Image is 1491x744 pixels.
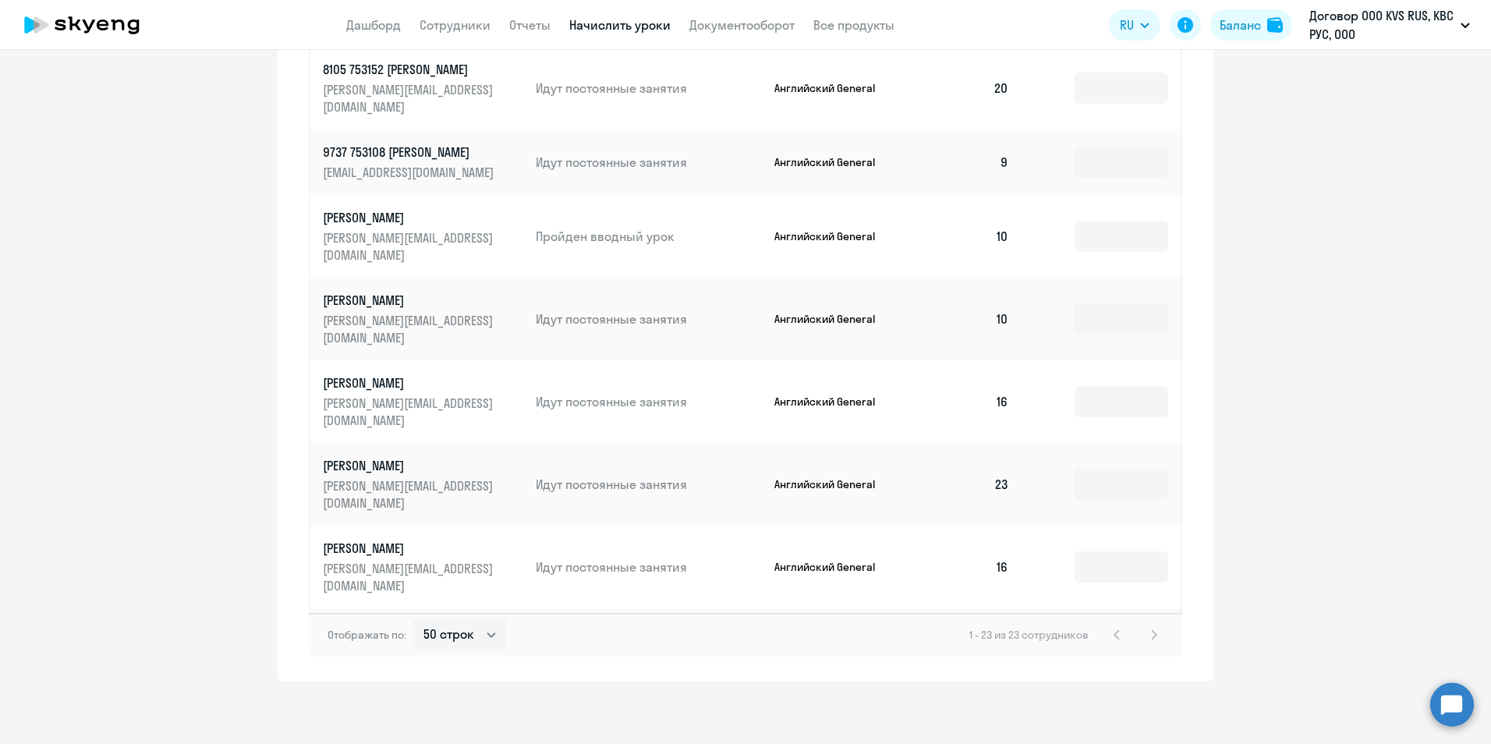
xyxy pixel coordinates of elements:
[912,526,1022,608] td: 16
[323,292,498,309] p: [PERSON_NAME]
[536,558,762,576] p: Идут постоянные занятия
[323,540,498,557] p: [PERSON_NAME]
[774,312,891,326] p: Английский General
[1309,6,1454,44] p: Договор ООО KVS RUS, КВС РУС, ООО
[328,628,406,642] span: Отображать по:
[774,395,891,409] p: Английский General
[689,17,795,33] a: Документооборот
[323,61,498,78] p: 8105 753152 [PERSON_NAME]
[536,310,762,328] p: Идут постоянные занятия
[323,143,498,161] p: 9737 753108 [PERSON_NAME]
[536,476,762,493] p: Идут постоянные занятия
[509,17,551,33] a: Отчеты
[420,17,491,33] a: Сотрудники
[912,47,1022,129] td: 20
[323,229,498,264] p: [PERSON_NAME][EMAIL_ADDRESS][DOMAIN_NAME]
[969,628,1089,642] span: 1 - 23 из 23 сотрудников
[323,374,523,429] a: [PERSON_NAME][PERSON_NAME][EMAIL_ADDRESS][DOMAIN_NAME]
[346,17,401,33] a: Дашборд
[774,229,891,243] p: Английский General
[774,477,891,491] p: Английский General
[912,278,1022,360] td: 10
[323,374,498,391] p: [PERSON_NAME]
[536,154,762,171] p: Идут постоянные занятия
[912,129,1022,195] td: 9
[536,228,762,245] p: Пройден вводный урок
[323,61,523,115] a: 8105 753152 [PERSON_NAME][PERSON_NAME][EMAIL_ADDRESS][DOMAIN_NAME]
[1220,16,1261,34] div: Баланс
[1302,6,1478,44] button: Договор ООО KVS RUS, КВС РУС, ООО
[323,560,498,594] p: [PERSON_NAME][EMAIL_ADDRESS][DOMAIN_NAME]
[813,17,894,33] a: Все продукты
[323,457,523,512] a: [PERSON_NAME][PERSON_NAME][EMAIL_ADDRESS][DOMAIN_NAME]
[323,164,498,181] p: [EMAIL_ADDRESS][DOMAIN_NAME]
[323,457,498,474] p: [PERSON_NAME]
[323,209,498,226] p: [PERSON_NAME]
[323,209,523,264] a: [PERSON_NAME][PERSON_NAME][EMAIL_ADDRESS][DOMAIN_NAME]
[569,17,671,33] a: Начислить уроки
[536,393,762,410] p: Идут постоянные занятия
[536,80,762,97] p: Идут постоянные занятия
[774,155,891,169] p: Английский General
[1210,9,1292,41] button: Балансbalance
[323,312,498,346] p: [PERSON_NAME][EMAIL_ADDRESS][DOMAIN_NAME]
[323,540,523,594] a: [PERSON_NAME][PERSON_NAME][EMAIL_ADDRESS][DOMAIN_NAME]
[1109,9,1160,41] button: RU
[1120,16,1134,34] span: RU
[912,360,1022,443] td: 16
[323,292,523,346] a: [PERSON_NAME][PERSON_NAME][EMAIL_ADDRESS][DOMAIN_NAME]
[1267,17,1283,33] img: balance
[323,477,498,512] p: [PERSON_NAME][EMAIL_ADDRESS][DOMAIN_NAME]
[323,395,498,429] p: [PERSON_NAME][EMAIL_ADDRESS][DOMAIN_NAME]
[774,560,891,574] p: Английский General
[912,195,1022,278] td: 10
[774,81,891,95] p: Английский General
[912,608,1022,691] td: 24
[912,443,1022,526] td: 23
[323,81,498,115] p: [PERSON_NAME][EMAIL_ADDRESS][DOMAIN_NAME]
[323,143,523,181] a: 9737 753108 [PERSON_NAME][EMAIL_ADDRESS][DOMAIN_NAME]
